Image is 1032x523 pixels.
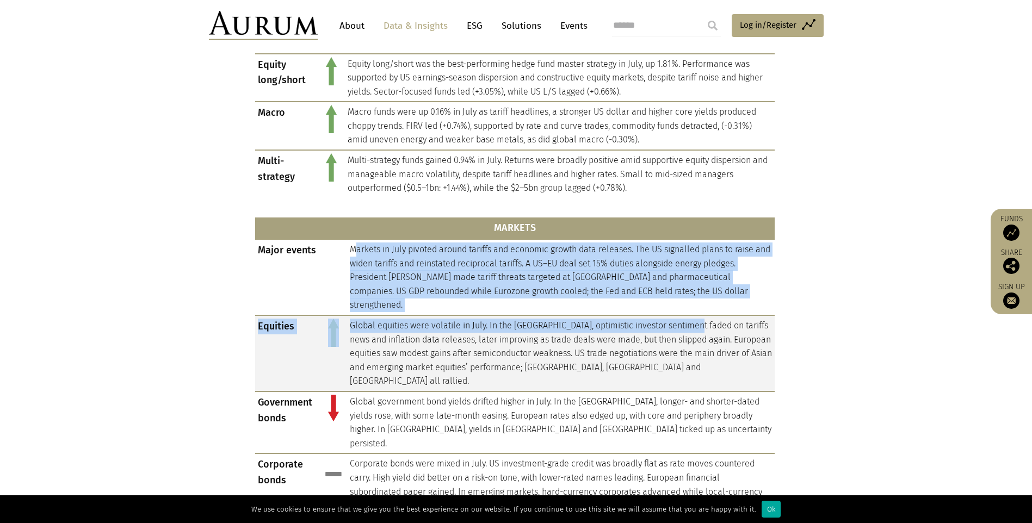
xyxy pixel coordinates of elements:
[1003,225,1019,241] img: Access Funds
[702,15,724,36] input: Submit
[255,239,320,315] td: Major events
[1003,292,1019,309] img: Sign up to our newsletter
[347,391,775,453] td: Global government bond yields drifted higher in July. In the [GEOGRAPHIC_DATA], longer- and short...
[555,16,588,36] a: Events
[255,217,775,239] th: MARKETS
[996,282,1027,309] a: Sign up
[762,501,781,518] div: Ok
[345,54,775,102] td: Equity long/short was the best-performing hedge fund master strategy in July, up 1.81%. Performan...
[996,249,1027,274] div: Share
[1003,258,1019,274] img: Share this post
[255,102,318,150] td: Macro
[996,214,1027,241] a: Funds
[347,239,775,315] td: Markets in July pivoted around tariffs and economic growth data releases. The US signalled plans ...
[255,54,318,102] td: Equity long/short
[255,315,320,391] td: Equities
[255,391,320,453] td: Government bonds
[732,14,824,37] a: Log in/Register
[334,16,370,36] a: About
[378,16,453,36] a: Data & Insights
[740,18,796,32] span: Log in/Register
[496,16,547,36] a: Solutions
[347,315,775,391] td: Global equities were volatile in July. In the [GEOGRAPHIC_DATA], optimistic investor sentiment fa...
[345,102,775,150] td: Macro funds were up 0.16% in July as tariff headlines, a stronger US dollar and higher core yield...
[209,11,318,40] img: Aurum
[255,150,318,198] td: Multi-strategy
[461,16,488,36] a: ESG
[345,150,775,198] td: Multi-strategy funds gained 0.94% in July. Returns were broadly positive amid supportive equity d...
